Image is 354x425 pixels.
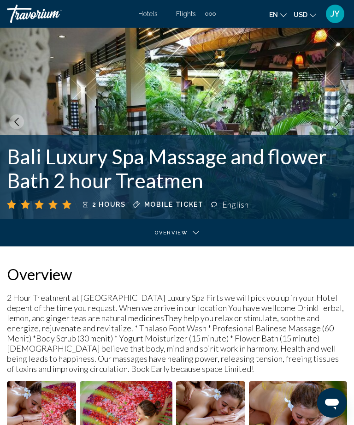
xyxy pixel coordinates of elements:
div: English [222,199,251,210]
h2: Overview [7,265,347,283]
span: USD [294,11,307,18]
button: Change currency [294,8,316,21]
span: JY [330,9,340,18]
span: Mobile ticket [144,201,204,208]
a: Hotels [138,10,158,18]
button: Change language [269,8,287,21]
span: 2 hours [92,201,126,208]
a: Travorium [7,5,129,23]
h1: Bali Luxury Spa Massage and flower Bath 2 hour Treatmen [7,144,347,192]
button: Next image [330,114,345,129]
button: User Menu [323,4,347,24]
a: Flights [176,10,196,18]
button: Previous image [9,114,24,129]
span: en [269,11,278,18]
iframe: Button to launch messaging window [317,388,347,418]
p: 2 Hour Treatment at [GEOGRAPHIC_DATA] Luxury Spa Firts we will pick you up in your Hotel depent o... [7,293,347,374]
button: Extra navigation items [205,6,216,21]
